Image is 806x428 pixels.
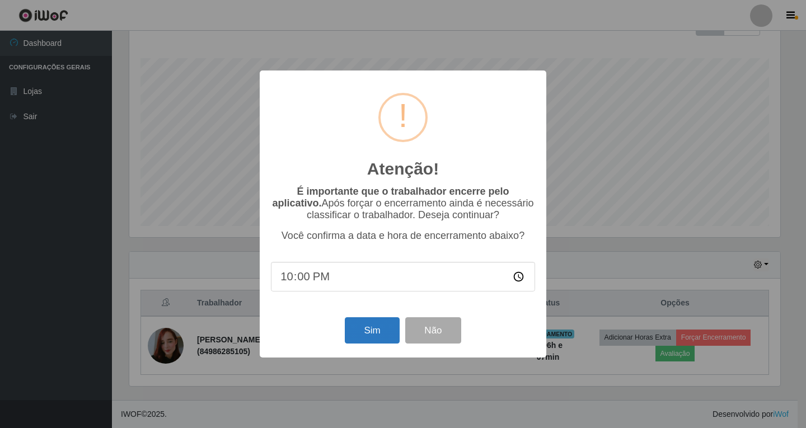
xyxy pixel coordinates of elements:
b: É importante que o trabalhador encerre pelo aplicativo. [272,186,509,209]
button: Sim [345,317,399,344]
h2: Atenção! [367,159,439,179]
p: Você confirma a data e hora de encerramento abaixo? [271,230,535,242]
button: Não [405,317,461,344]
p: Após forçar o encerramento ainda é necessário classificar o trabalhador. Deseja continuar? [271,186,535,221]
